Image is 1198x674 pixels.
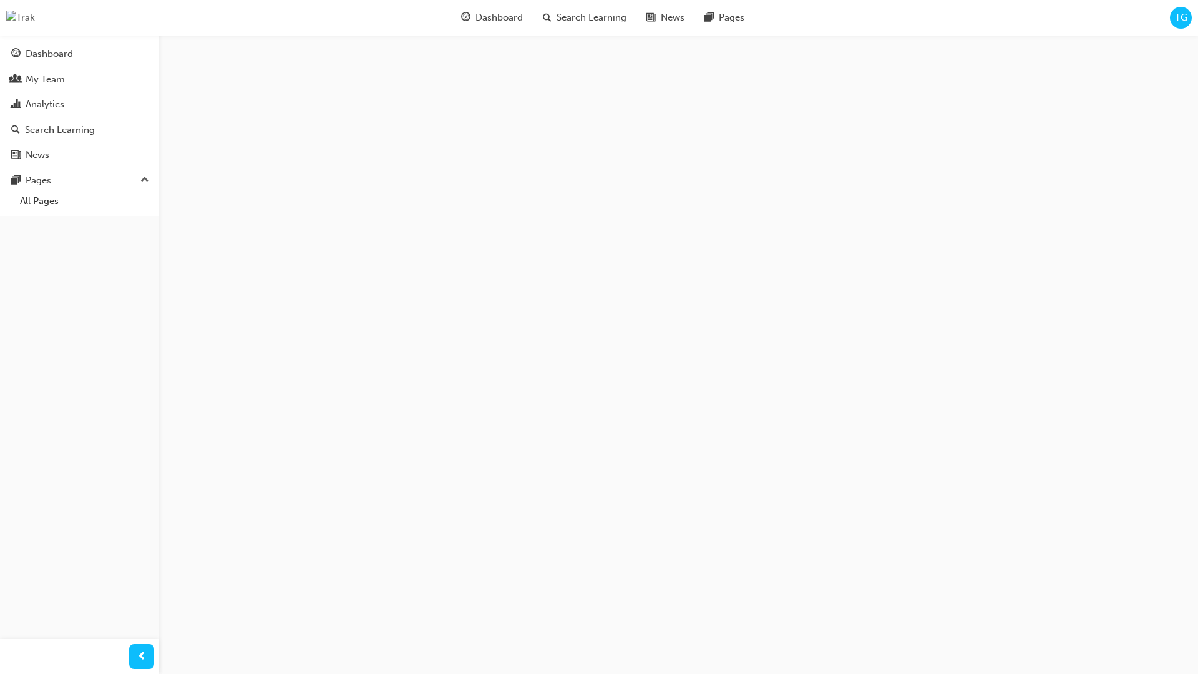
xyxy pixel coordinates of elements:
[137,649,147,665] span: prev-icon
[26,148,49,162] div: News
[533,5,636,31] a: search-iconSearch Learning
[5,119,154,142] a: Search Learning
[5,144,154,167] a: News
[461,10,470,26] span: guage-icon
[1170,7,1192,29] button: TG
[11,150,21,161] span: news-icon
[636,5,694,31] a: news-iconNews
[475,11,523,25] span: Dashboard
[26,72,65,87] div: My Team
[11,125,20,136] span: search-icon
[140,172,149,188] span: up-icon
[15,192,154,211] a: All Pages
[11,74,21,85] span: people-icon
[646,10,656,26] span: news-icon
[1175,11,1187,25] span: TG
[11,175,21,187] span: pages-icon
[5,169,154,192] button: Pages
[5,42,154,167] div: DashboardMy TeamAnalyticsSearch LearningNews
[5,68,154,91] a: My Team
[11,99,21,110] span: chart-icon
[5,42,154,66] a: Dashboard
[5,93,154,116] a: Analytics
[25,123,95,137] div: Search Learning
[543,10,552,26] span: search-icon
[6,11,35,25] img: Trak
[557,11,626,25] span: Search Learning
[704,10,714,26] span: pages-icon
[26,47,73,61] div: Dashboard
[694,5,754,31] a: pages-iconPages
[11,49,21,60] span: guage-icon
[26,173,51,188] div: Pages
[661,11,684,25] span: News
[451,5,533,31] a: guage-iconDashboard
[719,11,744,25] span: Pages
